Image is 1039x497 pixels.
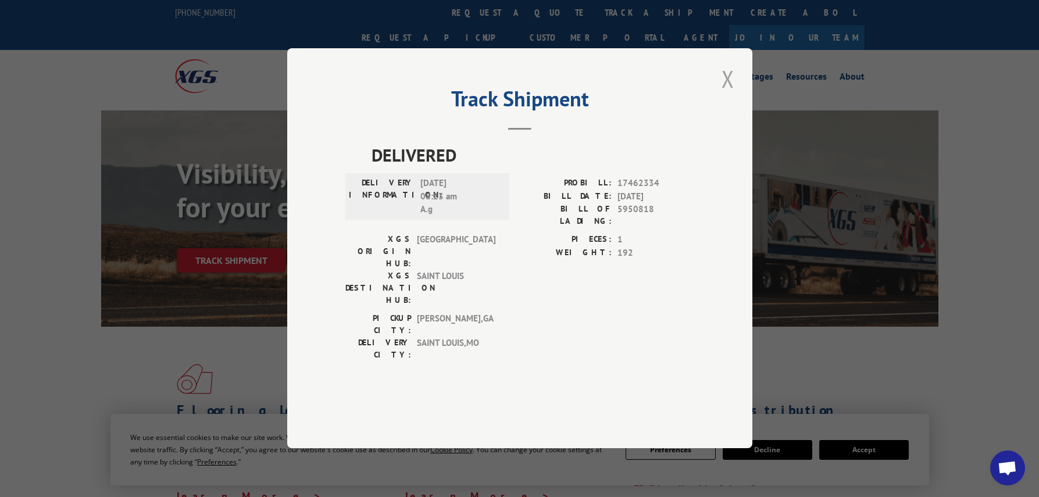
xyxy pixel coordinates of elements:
a: Open chat [990,450,1025,485]
label: DELIVERY CITY: [345,337,411,362]
span: 5950818 [617,203,694,228]
label: BILL DATE: [520,190,612,203]
span: DELIVERED [372,142,694,169]
label: PICKUP CITY: [345,313,411,337]
label: WEIGHT: [520,246,612,260]
label: XGS ORIGIN HUB: [345,234,411,270]
label: BILL OF LADING: [520,203,612,228]
label: PIECES: [520,234,612,247]
button: Close modal [718,63,738,95]
label: DELIVERY INFORMATION: [349,177,415,217]
label: PROBILL: [520,177,612,191]
span: [DATE] 08:23 am A.g [420,177,499,217]
h2: Track Shipment [345,91,694,113]
label: XGS DESTINATION HUB: [345,270,411,307]
span: [DATE] [617,190,694,203]
span: [PERSON_NAME] , GA [417,313,495,337]
span: 17462334 [617,177,694,191]
span: SAINT LOUIS [417,270,495,307]
span: SAINT LOUIS , MO [417,337,495,362]
span: [GEOGRAPHIC_DATA] [417,234,495,270]
span: 1 [617,234,694,247]
span: 192 [617,246,694,260]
